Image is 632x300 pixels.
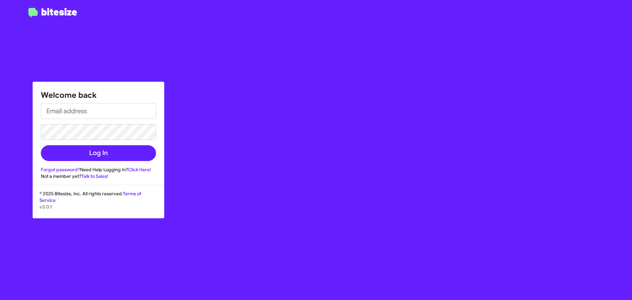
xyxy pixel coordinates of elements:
a: Talk to Sales! [81,173,108,179]
div: Not a member yet? [41,173,156,179]
input: Email address [41,103,156,119]
a: Forgot password? [41,167,80,173]
div: © 2025 Bitesize, Inc. All rights reserved. [33,190,164,218]
h1: Welcome back [41,90,156,100]
div: Need Help Logging In? [41,166,156,173]
a: Click Here! [128,167,151,173]
button: Log In [41,145,156,161]
p: v3.0.1 [39,204,157,210]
